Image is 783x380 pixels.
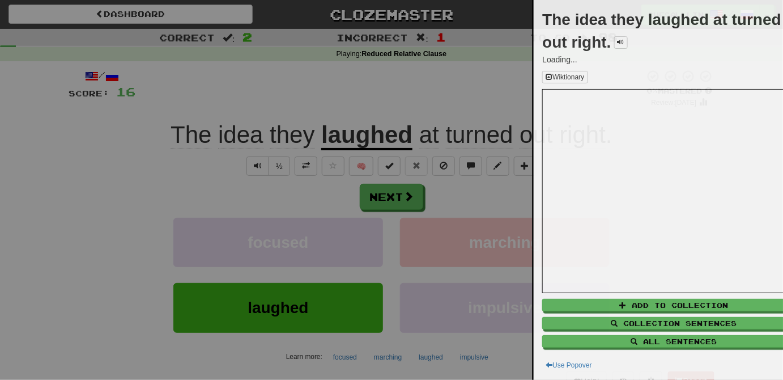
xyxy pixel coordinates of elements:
button: Wiktionary [542,71,588,83]
button: Use Popover [542,359,595,371]
strong: The idea they laughed at turned out right. [542,11,781,51]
